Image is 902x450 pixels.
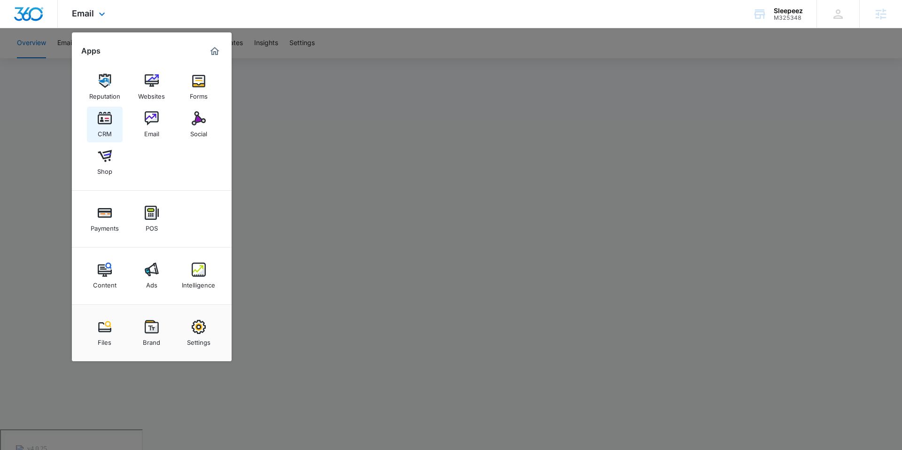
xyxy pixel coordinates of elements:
div: Social [190,125,207,138]
div: Forms [190,88,208,100]
img: tab_keywords_by_traffic_grey.svg [93,54,101,62]
span: Email [72,8,94,18]
a: Social [181,107,217,142]
div: POS [146,220,158,232]
div: Ads [146,277,157,289]
div: Settings [187,334,210,346]
div: Email [144,125,159,138]
div: Content [93,277,117,289]
a: Reputation [87,69,123,105]
div: Intelligence [182,277,215,289]
a: Marketing 360® Dashboard [207,44,222,59]
div: v 4.0.25 [26,15,46,23]
a: POS [134,201,170,237]
a: Files [87,315,123,351]
a: Brand [134,315,170,351]
div: Files [98,334,111,346]
a: Settings [181,315,217,351]
a: Payments [87,201,123,237]
a: Forms [181,69,217,105]
div: Brand [143,334,160,346]
div: Payments [91,220,119,232]
div: Domain: [DOMAIN_NAME] [24,24,103,32]
img: logo_orange.svg [15,15,23,23]
a: Content [87,258,123,294]
div: Shop [97,163,112,175]
img: website_grey.svg [15,24,23,32]
div: Websites [138,88,165,100]
a: Websites [134,69,170,105]
div: account id [774,15,803,21]
div: Reputation [89,88,120,100]
h2: Apps [81,47,101,55]
div: CRM [98,125,112,138]
img: tab_domain_overview_orange.svg [25,54,33,62]
a: CRM [87,107,123,142]
a: Ads [134,258,170,294]
div: account name [774,7,803,15]
a: Email [134,107,170,142]
a: Shop [87,144,123,180]
div: Domain Overview [36,55,84,62]
a: Intelligence [181,258,217,294]
div: Keywords by Traffic [104,55,158,62]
